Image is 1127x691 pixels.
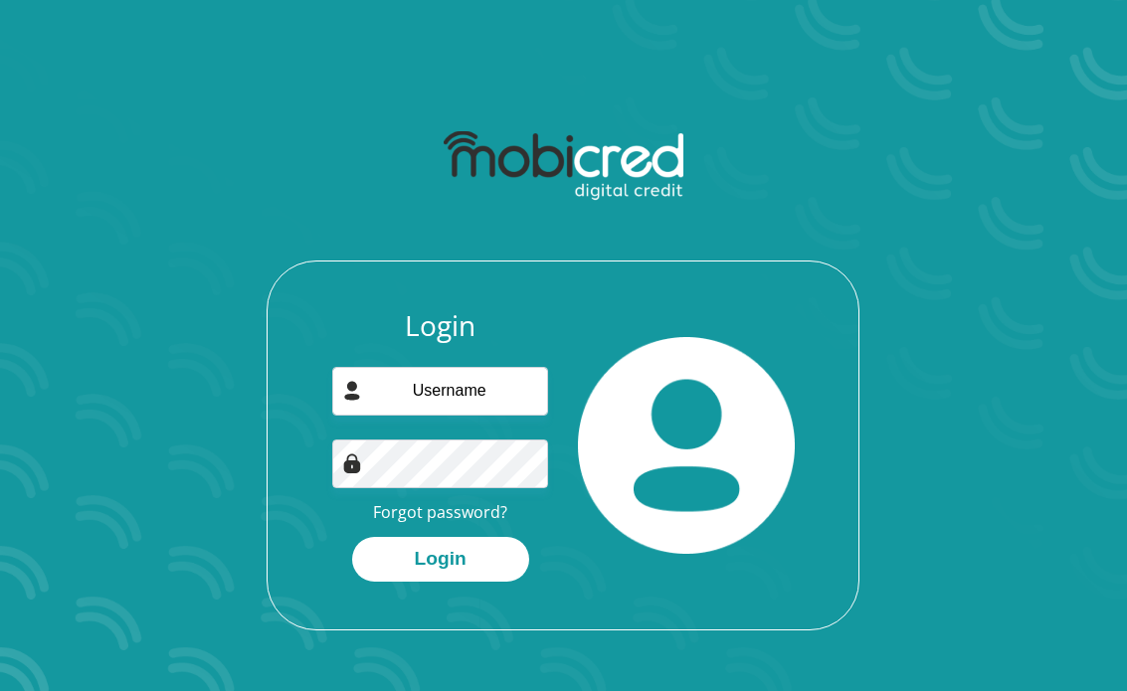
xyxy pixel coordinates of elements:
a: Forgot password? [373,501,507,523]
img: user-icon image [342,381,362,401]
input: Username [332,367,548,416]
img: mobicred logo [444,131,683,201]
img: Image [342,453,362,473]
h3: Login [332,309,548,343]
button: Login [352,537,529,582]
